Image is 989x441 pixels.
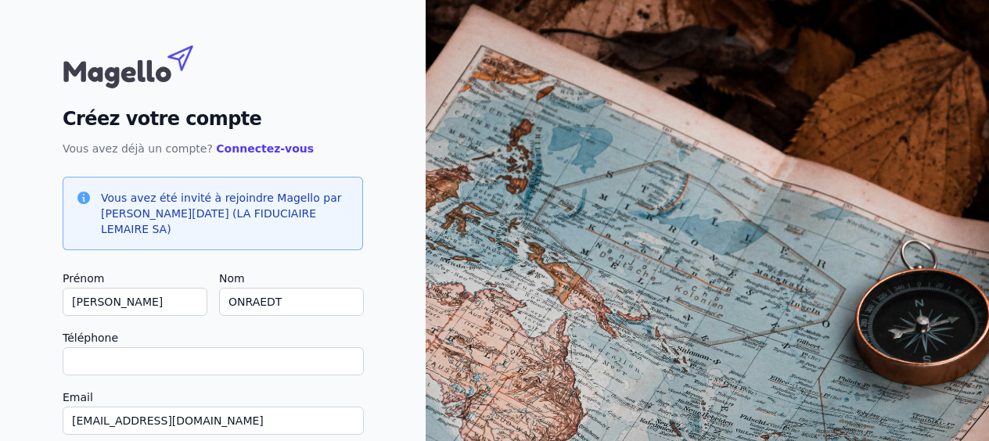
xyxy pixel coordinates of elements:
label: Prénom [63,269,207,288]
img: Magello [63,38,227,92]
p: Vous avez déjà un compte? [63,139,363,158]
label: Nom [219,269,363,288]
h3: Vous avez été invité à rejoindre Magello par [PERSON_NAME][DATE] (LA FIDUCIAIRE LEMAIRE SA) [101,190,350,237]
h2: Créez votre compte [63,105,363,133]
label: Téléphone [63,328,363,347]
a: Connectez-vous [216,142,314,155]
label: Email [63,388,363,407]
